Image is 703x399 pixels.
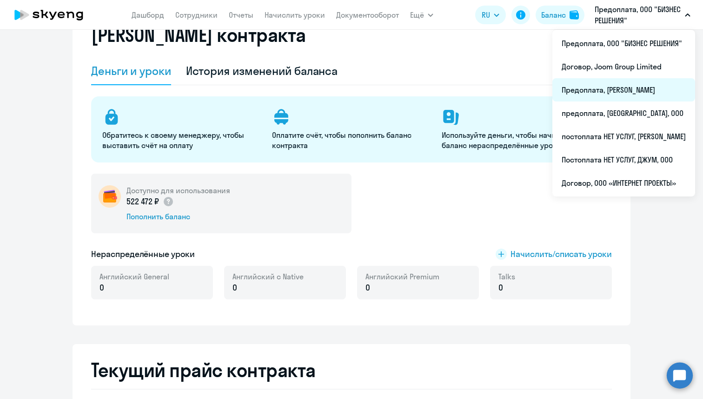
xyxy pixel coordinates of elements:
[570,10,579,20] img: balance
[590,4,695,26] button: Предоплата, ООО "БИЗНЕС РЕШЕНИЯ"
[410,9,424,20] span: Ещё
[175,10,218,20] a: Сотрудники
[91,248,195,260] h5: Нераспределённые уроки
[102,130,261,150] p: Обратитесь к своему менеджеру, чтобы выставить счёт на оплату
[99,271,169,282] span: Английский General
[126,211,230,222] div: Пополнить баланс
[442,130,600,150] p: Используйте деньги, чтобы начислять на баланс нераспределённые уроки
[91,359,612,381] h2: Текущий прайс контракта
[336,10,399,20] a: Документооборот
[99,185,121,208] img: wallet-circle.png
[541,9,566,20] div: Баланс
[595,4,681,26] p: Предоплата, ООО "БИЗНЕС РЕШЕНИЯ"
[232,282,237,294] span: 0
[272,130,431,150] p: Оплатите счёт, чтобы пополнить баланс контракта
[536,6,584,24] button: Балансbalance
[99,282,104,294] span: 0
[482,9,490,20] span: RU
[552,30,695,196] ul: Ещё
[126,196,174,208] p: 522 472 ₽
[475,6,506,24] button: RU
[232,271,304,282] span: Английский с Native
[91,63,171,78] div: Деньги и уроки
[265,10,325,20] a: Начислить уроки
[132,10,164,20] a: Дашборд
[365,271,439,282] span: Английский Premium
[186,63,338,78] div: История изменений баланса
[498,271,515,282] span: Talks
[91,24,306,46] h2: [PERSON_NAME] контракта
[498,282,503,294] span: 0
[365,282,370,294] span: 0
[229,10,253,20] a: Отчеты
[410,6,433,24] button: Ещё
[511,248,612,260] span: Начислить/списать уроки
[126,185,230,196] h5: Доступно для использования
